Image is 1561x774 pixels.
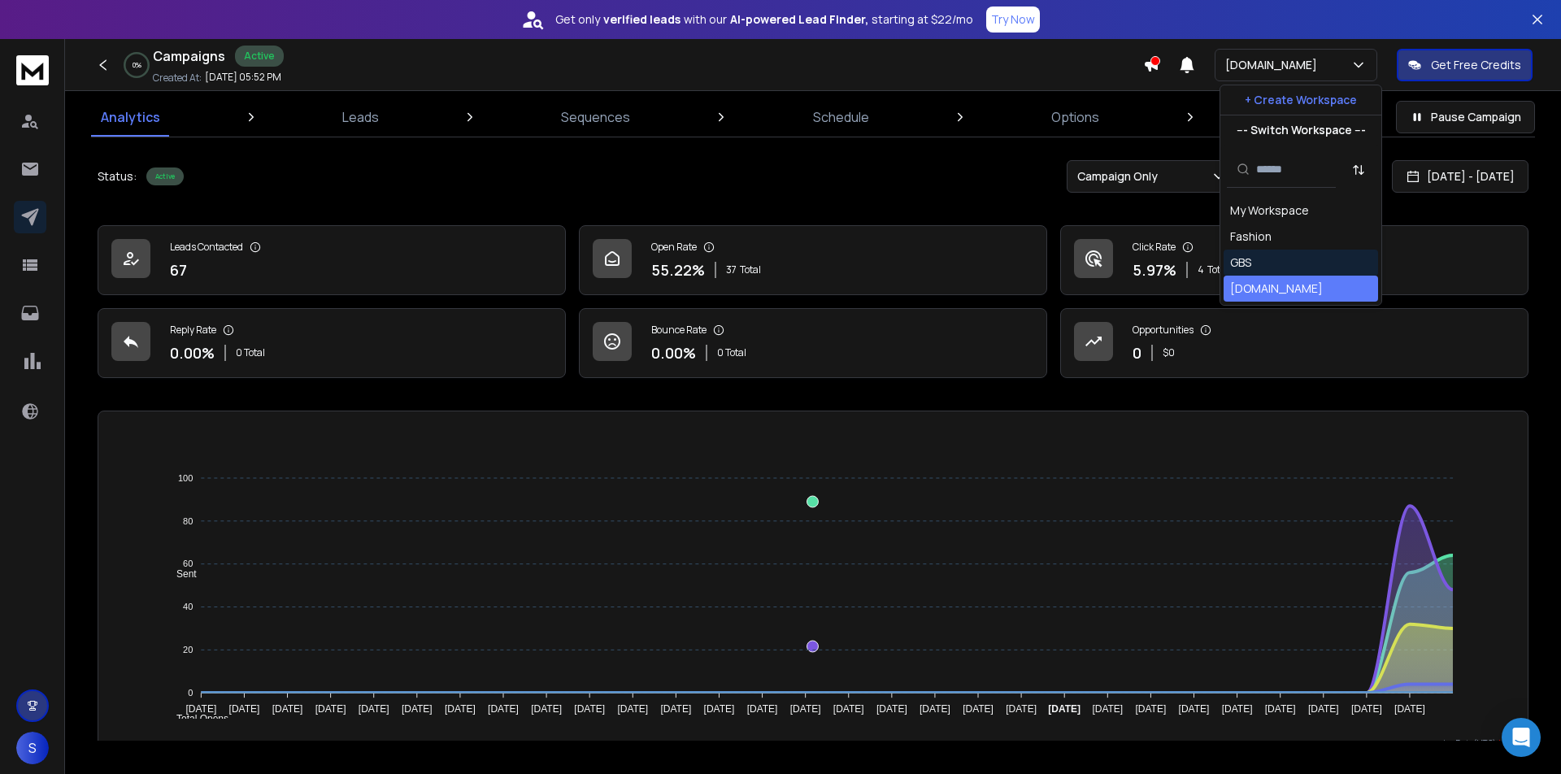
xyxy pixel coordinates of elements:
tspan: 80 [184,516,193,526]
p: Get Free Credits [1431,57,1521,73]
div: [DOMAIN_NAME] [1230,280,1323,297]
p: 0.00 % [170,341,215,364]
button: S [16,732,49,764]
p: 0 % [133,60,141,70]
span: Total [1207,263,1228,276]
div: Active [146,167,184,185]
tspan: [DATE] [532,703,563,715]
p: Leads Contacted [170,241,243,254]
tspan: [DATE] [833,703,864,715]
a: Sequences [551,98,640,137]
div: My Workspace [1230,202,1309,219]
p: --- Switch Workspace --- [1237,122,1366,138]
p: Reply Rate [170,324,216,337]
p: 0 Total [717,346,746,359]
tspan: [DATE] [575,703,606,715]
p: Sequences [561,107,630,127]
p: 55.22 % [651,259,705,281]
a: Click Rate5.97%4Total [1060,225,1528,295]
p: Status: [98,168,137,185]
div: Active [235,46,284,67]
p: $ 0 [1163,346,1175,359]
tspan: 0 [189,688,193,698]
tspan: [DATE] [876,703,907,715]
a: Schedule [803,98,879,137]
span: 4 [1198,263,1204,276]
span: 37 [726,263,737,276]
p: Created At: [153,72,202,85]
button: Try Now [986,7,1040,33]
tspan: [DATE] [315,703,346,715]
tspan: [DATE] [963,703,994,715]
tspan: [DATE] [445,703,476,715]
button: [DATE] - [DATE] [1392,160,1528,193]
p: Schedule [813,107,869,127]
tspan: [DATE] [359,703,389,715]
p: 0 Total [236,346,265,359]
p: x-axis : Date(UTC) [124,737,1502,750]
a: Reply Rate0.00%0 Total [98,308,566,378]
p: [DATE] 05:52 PM [205,71,281,84]
tspan: 100 [178,473,193,483]
tspan: [DATE] [790,703,821,715]
button: Sort by Sort A-Z [1342,154,1375,186]
p: Click Rate [1133,241,1176,254]
tspan: [DATE] [272,703,303,715]
tspan: [DATE] [229,703,260,715]
img: logo [16,55,49,85]
p: Campaign Only [1077,168,1164,185]
a: Analytics [91,98,170,137]
tspan: [DATE] [489,703,520,715]
tspan: [DATE] [661,703,692,715]
tspan: [DATE] [186,703,217,715]
tspan: [DATE] [920,703,951,715]
button: + Create Workspace [1220,85,1381,115]
p: Bounce Rate [651,324,707,337]
strong: verified leads [603,11,680,28]
p: Options [1051,107,1099,127]
tspan: [DATE] [1222,703,1253,715]
tspan: [DATE] [1395,703,1426,715]
tspan: 60 [184,559,193,568]
p: 67 [170,259,187,281]
tspan: [DATE] [1136,703,1167,715]
p: 0.00 % [651,341,696,364]
a: Leads [333,98,389,137]
p: 0 [1133,341,1141,364]
tspan: [DATE] [747,703,778,715]
div: Open Intercom Messenger [1502,718,1541,757]
strong: AI-powered Lead Finder, [730,11,868,28]
tspan: [DATE] [1007,703,1037,715]
a: Open Rate55.22%37Total [579,225,1047,295]
tspan: [DATE] [618,703,649,715]
span: Total Opens [164,713,228,724]
tspan: [DATE] [1265,703,1296,715]
tspan: [DATE] [1351,703,1382,715]
span: Total [740,263,761,276]
a: Options [1041,98,1109,137]
button: Get Free Credits [1397,49,1533,81]
p: + Create Workspace [1245,92,1357,108]
span: Sent [164,568,197,580]
p: Try Now [991,11,1035,28]
p: Get only with our starting at $22/mo [555,11,973,28]
p: Open Rate [651,241,697,254]
div: GBS [1230,254,1251,271]
tspan: [DATE] [704,703,735,715]
tspan: [DATE] [1093,703,1124,715]
a: Leads Contacted67 [98,225,566,295]
tspan: 40 [184,602,193,611]
p: Analytics [101,107,160,127]
p: [DOMAIN_NAME] [1225,57,1324,73]
p: Opportunities [1133,324,1194,337]
tspan: 20 [184,645,193,654]
tspan: [DATE] [1049,703,1081,715]
div: Fashion [1230,228,1272,245]
h1: Campaigns [153,46,225,66]
tspan: [DATE] [402,703,433,715]
a: Opportunities0$0 [1060,308,1528,378]
tspan: [DATE] [1308,703,1339,715]
p: 5.97 % [1133,259,1176,281]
